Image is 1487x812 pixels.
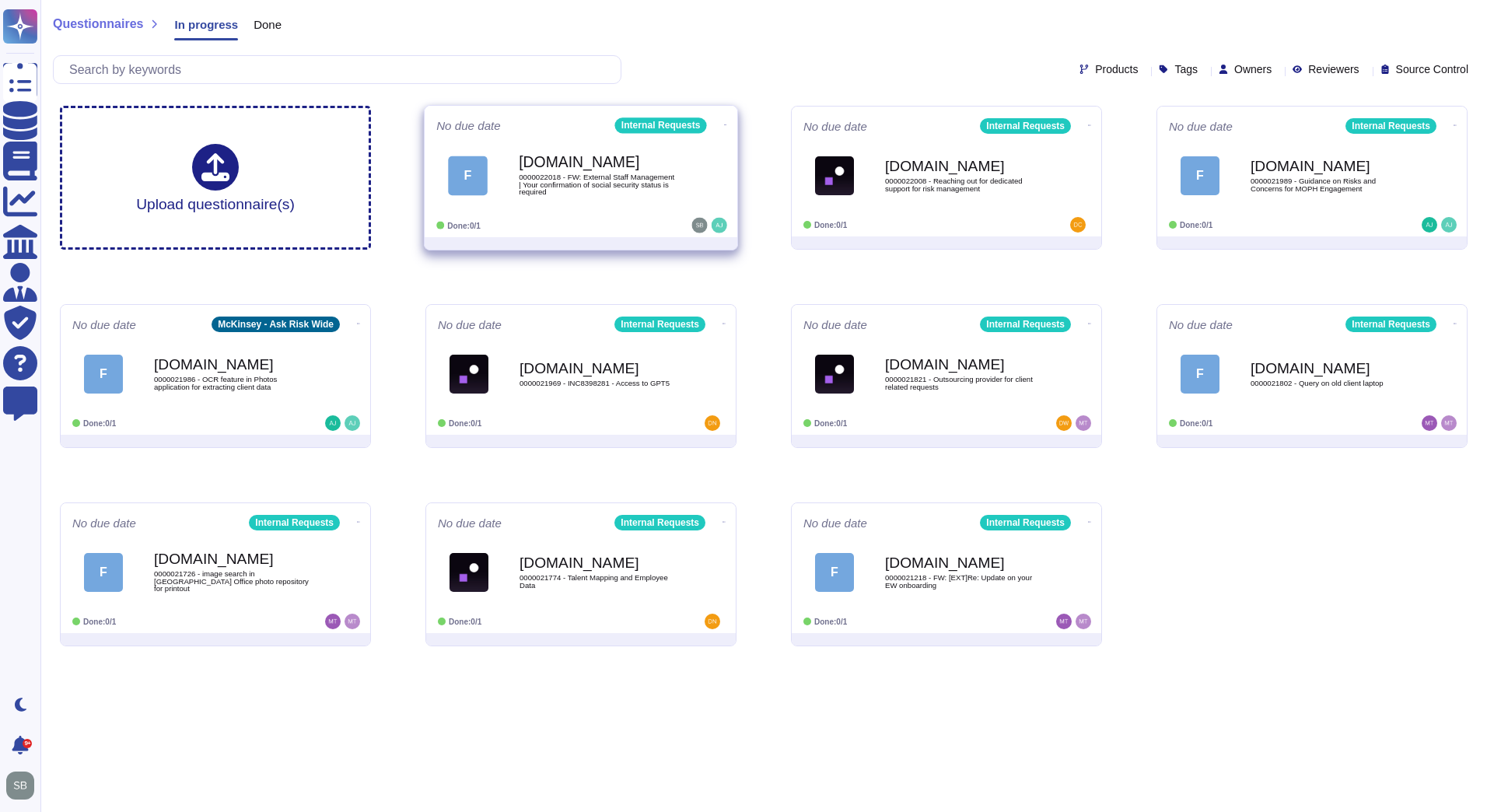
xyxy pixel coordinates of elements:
img: user [1076,614,1091,629]
div: F [84,355,123,394]
span: 0000021969 - INC8398281 - Access to GPT5 [520,380,675,387]
img: user [705,415,720,431]
span: Done: 0/1 [814,221,847,229]
span: Reviewers [1308,64,1359,75]
span: 0000021802 - Query on old client laptop [1251,380,1406,387]
span: 0000021726 - image search in [GEOGRAPHIC_DATA] Office photo repository for printout [154,570,310,593]
img: user [1056,415,1072,431]
img: user [345,614,360,629]
img: user [325,614,341,629]
b: [DOMAIN_NAME] [1251,361,1406,376]
img: user [345,415,360,431]
span: Products [1095,64,1138,75]
div: Internal Requests [1345,118,1436,134]
b: [DOMAIN_NAME] [520,555,675,570]
img: user [1076,415,1091,431]
div: Internal Requests [614,515,705,530]
div: F [1181,156,1219,195]
img: user [691,218,707,233]
span: No due date [72,517,136,529]
span: No due date [803,517,867,529]
span: No due date [436,120,501,131]
div: Internal Requests [980,317,1071,332]
img: Logo [450,355,488,394]
span: Done [254,19,282,30]
img: Logo [815,156,854,195]
span: No due date [438,517,502,529]
span: Done: 0/1 [814,618,847,626]
b: [DOMAIN_NAME] [520,361,675,376]
div: Internal Requests [980,118,1071,134]
b: [DOMAIN_NAME] [1251,159,1406,173]
div: McKinsey - Ask Risk Wide [212,317,340,332]
img: user [712,218,727,233]
span: No due date [1169,319,1233,331]
div: Upload questionnaire(s) [136,144,295,212]
span: Done: 0/1 [814,419,847,428]
div: F [84,553,123,592]
span: Done: 0/1 [83,618,116,626]
div: 9+ [23,739,32,748]
div: Internal Requests [1345,317,1436,332]
span: No due date [72,319,136,331]
img: user [1056,614,1072,629]
span: No due date [803,121,867,132]
span: Source Control [1396,64,1468,75]
span: Done: 0/1 [449,618,481,626]
span: 0000021986 - OCR feature in Photos application for extracting client data [154,376,310,390]
span: 0000021989 - Guidance on Risks and Concerns for MOPH Engagement [1251,177,1406,192]
img: user [6,772,34,800]
img: user [1422,415,1437,431]
span: Questionnaires [53,18,143,30]
b: [DOMAIN_NAME] [885,555,1041,570]
div: Internal Requests [980,515,1071,530]
b: [DOMAIN_NAME] [154,357,310,372]
span: Done: 0/1 [83,419,116,428]
div: F [815,553,854,592]
img: user [325,415,341,431]
img: Logo [450,553,488,592]
img: user [1070,217,1086,233]
span: Done: 0/1 [447,221,481,229]
span: Owners [1234,64,1272,75]
span: 0000022018 - FW: External Staff Management | Your confirmation of social security status is required [519,173,676,196]
img: user [1422,217,1437,233]
span: 0000021821 - Outsourcing provider for client related requests [885,376,1041,390]
div: Internal Requests [249,515,340,530]
img: user [1441,217,1457,233]
div: Internal Requests [615,117,707,133]
input: Search by keywords [61,56,621,83]
div: F [448,156,488,195]
img: user [705,614,720,629]
div: F [1181,355,1219,394]
span: No due date [438,319,502,331]
img: Logo [815,355,854,394]
img: user [1441,415,1457,431]
span: 0000021218 - FW: [EXT]Re: Update on your EW onboarding [885,574,1041,589]
span: 0000021774 - Talent Mapping and Employee Data [520,574,675,589]
span: No due date [1169,121,1233,132]
span: No due date [803,319,867,331]
span: Done: 0/1 [449,419,481,428]
b: [DOMAIN_NAME] [519,155,676,170]
span: In progress [174,19,238,30]
button: user [3,768,45,803]
div: Internal Requests [614,317,705,332]
span: Done: 0/1 [1180,419,1212,428]
span: 0000022008 - Reaching out for dedicated support for risk management [885,177,1041,192]
span: Done: 0/1 [1180,221,1212,229]
b: [DOMAIN_NAME] [154,551,310,566]
span: Tags [1174,64,1198,75]
b: [DOMAIN_NAME] [885,357,1041,372]
b: [DOMAIN_NAME] [885,159,1041,173]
